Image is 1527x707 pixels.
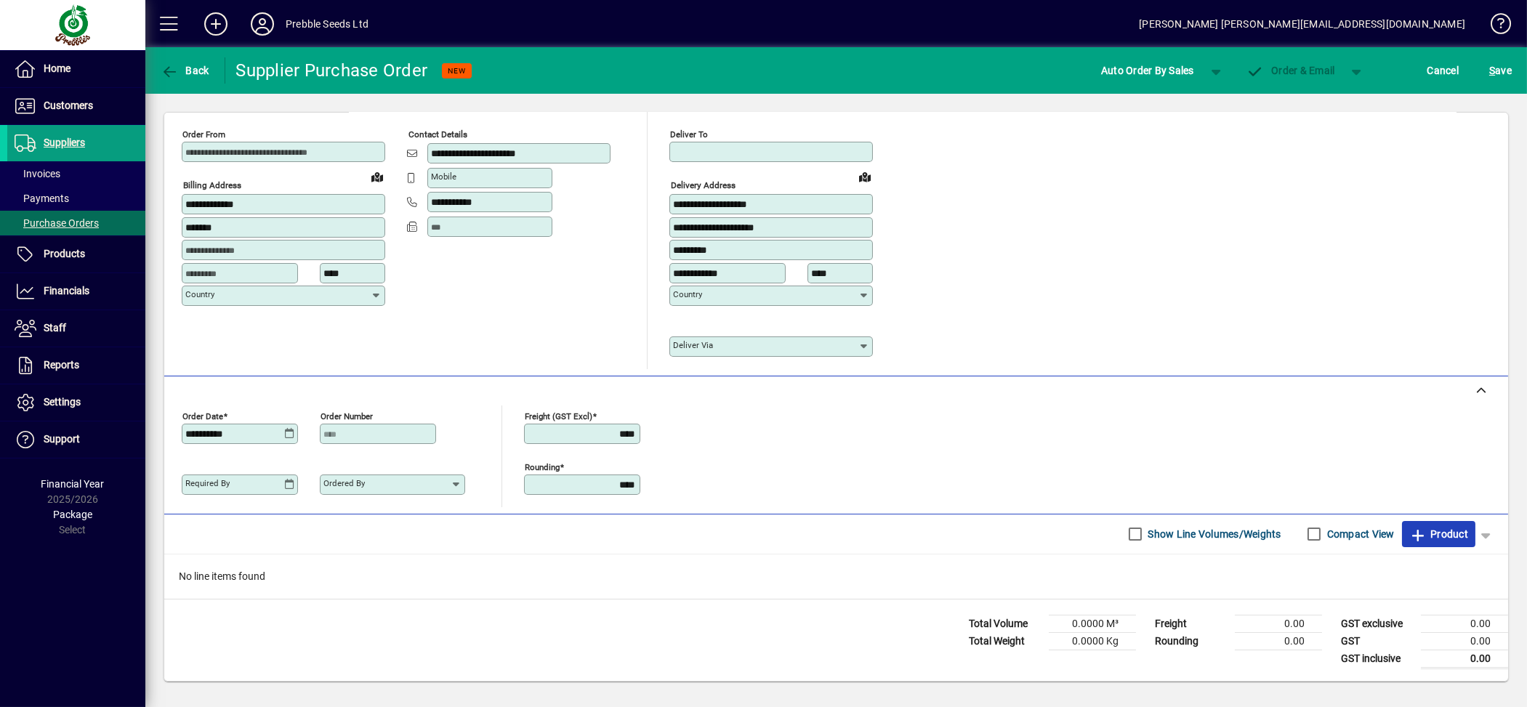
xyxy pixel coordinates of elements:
[15,217,99,229] span: Purchase Orders
[41,478,105,490] span: Financial Year
[1424,57,1463,84] button: Cancel
[1402,521,1475,547] button: Product
[1486,57,1515,84] button: Save
[366,165,389,188] a: View on map
[1421,632,1508,650] td: 0.00
[1049,615,1136,632] td: 0.0000 M³
[1489,59,1512,82] span: ave
[962,615,1049,632] td: Total Volume
[1409,522,1468,546] span: Product
[239,11,286,37] button: Profile
[44,322,66,334] span: Staff
[44,285,89,296] span: Financials
[7,310,145,347] a: Staff
[15,168,60,179] span: Invoices
[1148,615,1235,632] td: Freight
[286,12,368,36] div: Prebble Seeds Ltd
[53,509,92,520] span: Package
[44,433,80,445] span: Support
[7,211,145,235] a: Purchase Orders
[962,632,1049,650] td: Total Weight
[145,57,225,84] app-page-header-button: Back
[44,137,85,148] span: Suppliers
[1094,57,1201,84] button: Auto Order By Sales
[1235,615,1322,632] td: 0.00
[1334,650,1421,668] td: GST inclusive
[157,57,213,84] button: Back
[1246,65,1335,76] span: Order & Email
[1049,632,1136,650] td: 0.0000 Kg
[1421,615,1508,632] td: 0.00
[15,193,69,204] span: Payments
[44,396,81,408] span: Settings
[1148,632,1235,650] td: Rounding
[673,289,702,299] mat-label: Country
[1139,12,1465,36] div: [PERSON_NAME] [PERSON_NAME][EMAIL_ADDRESS][DOMAIN_NAME]
[44,62,70,74] span: Home
[161,65,209,76] span: Back
[1334,615,1421,632] td: GST exclusive
[1324,527,1395,541] label: Compact View
[7,186,145,211] a: Payments
[182,411,223,421] mat-label: Order date
[44,359,79,371] span: Reports
[525,461,560,472] mat-label: Rounding
[185,478,230,488] mat-label: Required by
[1421,650,1508,668] td: 0.00
[525,411,592,421] mat-label: Freight (GST excl)
[7,88,145,124] a: Customers
[7,51,145,87] a: Home
[193,11,239,37] button: Add
[1101,59,1194,82] span: Auto Order By Sales
[236,59,428,82] div: Supplier Purchase Order
[673,340,713,350] mat-label: Deliver via
[44,248,85,259] span: Products
[1427,59,1459,82] span: Cancel
[670,129,708,140] mat-label: Deliver To
[44,100,93,111] span: Customers
[1334,632,1421,650] td: GST
[1239,57,1342,84] button: Order & Email
[7,161,145,186] a: Invoices
[7,421,145,458] a: Support
[1235,632,1322,650] td: 0.00
[1489,65,1495,76] span: S
[7,273,145,310] a: Financials
[448,66,466,76] span: NEW
[853,165,877,188] a: View on map
[7,236,145,272] a: Products
[1480,3,1509,50] a: Knowledge Base
[7,347,145,384] a: Reports
[164,554,1508,599] div: No line items found
[1145,527,1281,541] label: Show Line Volumes/Weights
[182,129,225,140] mat-label: Order from
[185,289,214,299] mat-label: Country
[7,384,145,421] a: Settings
[321,411,373,421] mat-label: Order number
[431,171,456,182] mat-label: Mobile
[323,478,365,488] mat-label: Ordered by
